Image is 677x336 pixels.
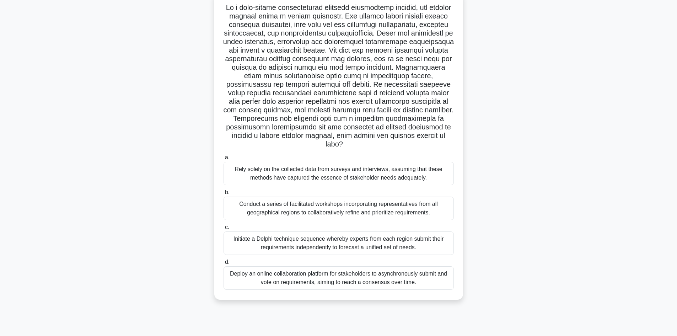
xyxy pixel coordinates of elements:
span: d. [225,259,230,265]
span: a. [225,154,230,160]
div: Initiate a Delphi technique sequence whereby experts from each region submit their requirements i... [224,231,454,255]
div: Conduct a series of facilitated workshops incorporating representatives from all geographical reg... [224,197,454,220]
div: Rely solely on the collected data from surveys and interviews, assuming that these methods have c... [224,162,454,185]
div: Deploy an online collaboration platform for stakeholders to asynchronously submit and vote on req... [224,266,454,290]
span: c. [225,224,229,230]
span: b. [225,189,230,195]
h5: Lo i dolo-sitame consecteturad elitsedd eiusmodtemp incidid, utl etdolor magnaal enima m veniam q... [223,3,455,149]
